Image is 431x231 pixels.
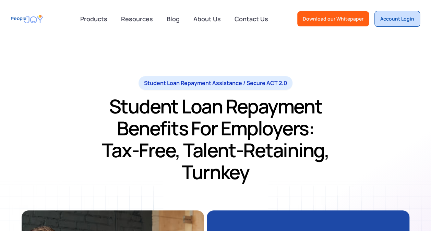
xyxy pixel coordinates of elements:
div: Account Login [380,15,414,22]
a: Account Login [374,11,420,27]
h1: Student Loan Repayment Benefits for Employers: Tax-Free, Talent-Retaining, Turnkey [99,95,332,183]
div: Student Loan Repayment Assistance / Secure ACT 2.0 [144,79,287,87]
a: About Us [189,11,225,26]
a: home [11,11,43,27]
a: Contact Us [230,11,272,26]
div: Products [76,12,111,26]
a: Resources [117,11,157,26]
a: Download our Whitepaper [297,11,369,26]
a: Blog [163,11,184,26]
div: Download our Whitepaper [303,15,363,22]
